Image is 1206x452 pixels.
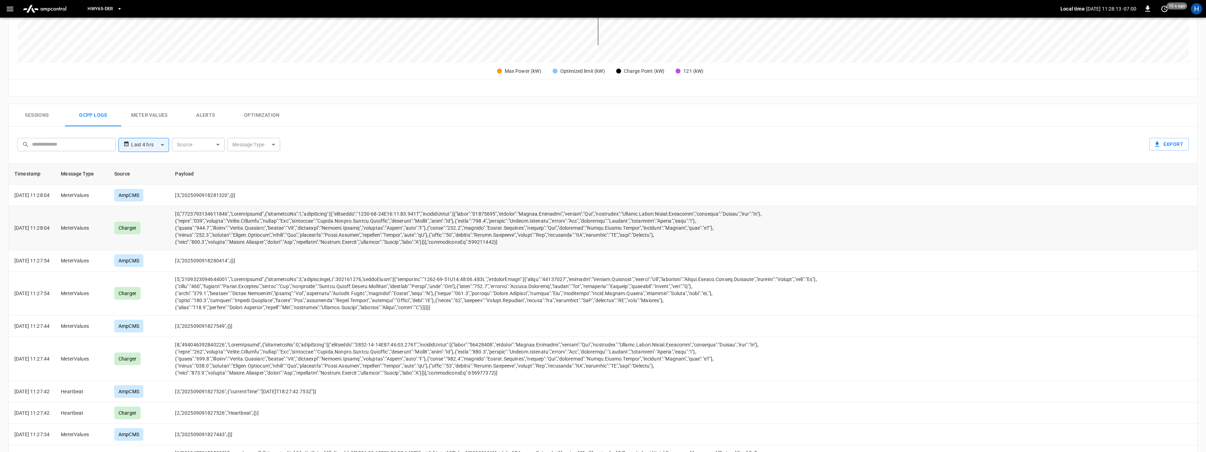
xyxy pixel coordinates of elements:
[109,164,169,185] th: Source
[1149,138,1189,151] button: Export
[114,320,143,332] div: AmpCMS
[85,2,125,16] button: HWY65-DER
[14,388,50,395] p: [DATE] 11:27:42
[14,290,50,297] p: [DATE] 11:27:54
[55,381,109,402] td: Heartbeat
[683,68,703,75] div: 121 (kW)
[55,424,109,445] td: MeterValues
[14,224,50,231] p: [DATE] 11:28:04
[55,316,109,337] td: MeterValues
[169,164,840,185] th: Payload
[55,402,109,424] td: Heartbeat
[121,104,178,127] button: Meter Values
[65,104,121,127] button: Ocpp logs
[169,206,840,250] td: [0,"7723793134611846","LoremIpsumd",{"sitametcoNs":1,"adipiScing":[{"elitseddo":"1230-68-24E16:11...
[9,164,55,185] th: Timestamp
[1167,2,1187,9] span: 10 s ago
[169,381,840,402] td: [3,"202509091827526",{"currentTime":"[DATE]T18:27:42.753Z"}]
[55,164,109,185] th: Message Type
[624,68,665,75] div: Charge Point (kW)
[114,428,143,441] div: AmpCMS
[1086,5,1136,12] p: [DATE] 11:28:13 -07:00
[114,222,141,234] div: Charger
[14,192,50,199] p: [DATE] 11:28:04
[55,206,109,250] td: MeterValues
[9,104,65,127] button: Sessions
[560,68,605,75] div: Optimized limit (kW)
[114,189,143,202] div: AmpCMS
[55,250,109,272] td: MeterValues
[55,337,109,381] td: MeterValues
[14,355,50,362] p: [DATE] 11:27:44
[14,431,50,438] p: [DATE] 11:27:34
[1159,3,1170,14] button: set refresh interval
[114,385,143,398] div: AmpCMS
[114,352,141,365] div: Charger
[55,272,109,316] td: MeterValues
[131,138,169,152] div: Last 4 hrs
[114,407,141,419] div: Charger
[14,257,50,264] p: [DATE] 11:27:54
[1191,3,1202,14] div: profile-icon
[178,104,234,127] button: Alerts
[505,68,541,75] div: Max Power (kW)
[14,409,50,416] p: [DATE] 11:27:42
[1060,5,1085,12] p: Local time
[169,316,840,337] td: [3,"202509091827549",{}]
[169,337,840,381] td: [8,"494046392840226","LoremIpsumd",{"sitametcoNs":0,"adipiScing":[{"elitseddo":"3852-14-14E87:46:...
[169,250,840,272] td: [3,"2025090918280414",{}]
[20,2,69,15] img: ampcontrol.io logo
[14,323,50,330] p: [DATE] 11:27:44
[234,104,290,127] button: Optimization
[114,287,141,300] div: Charger
[169,185,840,206] td: [3,"2025090918281320",{}]
[114,254,143,267] div: AmpCMS
[88,5,113,13] span: HWY65-DER
[55,185,109,206] td: MeterValues
[169,402,840,424] td: [2,"202509091827526","Heartbeat",{}]
[169,424,840,445] td: [3,"202509091827443",{}]
[169,272,840,316] td: [5,"2109323094644001","LoremIpsumd",{"sitametcoNs":3,"adipiscingeLi":302161276,"seddoEiusm":[{"te...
